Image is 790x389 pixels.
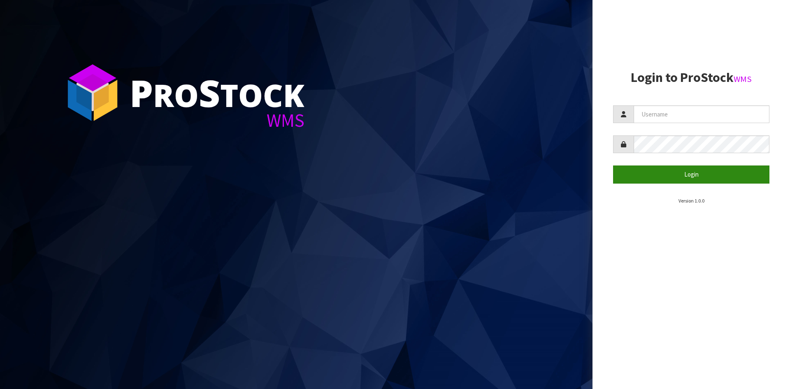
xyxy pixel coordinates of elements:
[634,105,769,123] input: Username
[613,165,769,183] button: Login
[734,74,752,84] small: WMS
[613,70,769,85] h2: Login to ProStock
[130,111,304,130] div: WMS
[678,198,704,204] small: Version 1.0.0
[130,74,304,111] div: ro tock
[199,68,220,118] span: S
[62,62,123,123] img: ProStock Cube
[130,68,153,118] span: P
